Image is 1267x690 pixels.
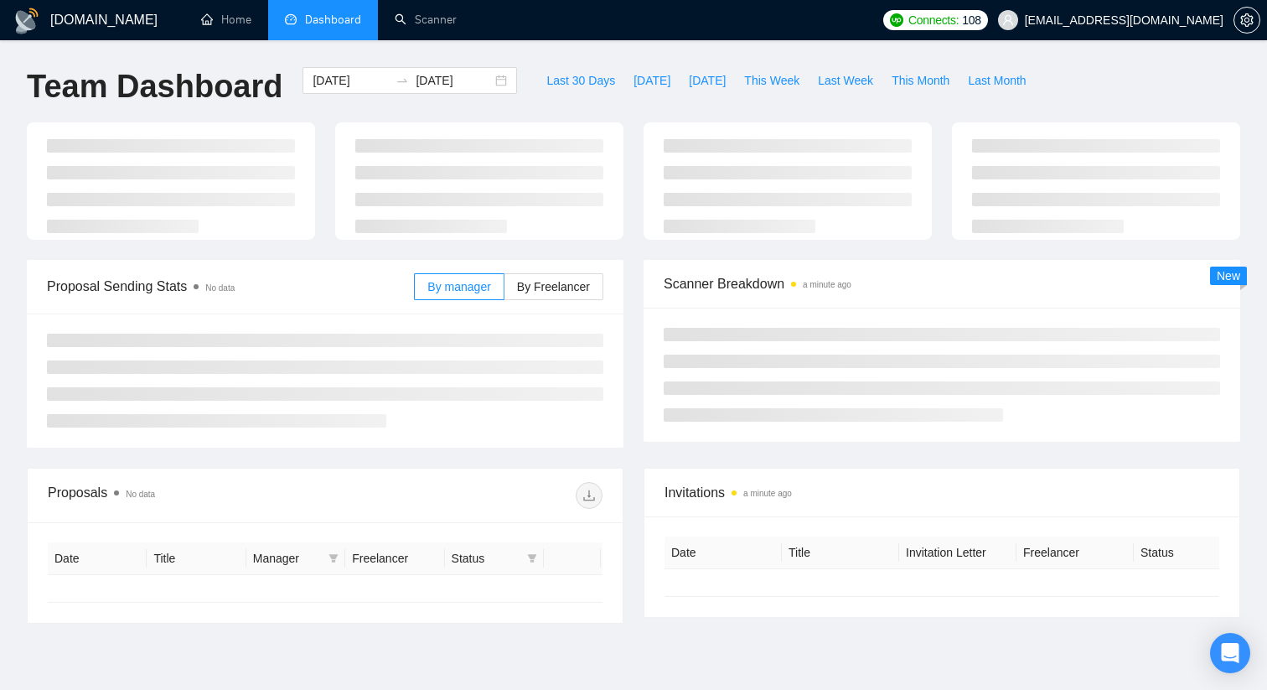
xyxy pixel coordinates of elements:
[427,280,490,293] span: By manager
[537,67,624,94] button: Last 30 Days
[285,13,297,25] span: dashboard
[809,67,882,94] button: Last Week
[201,13,251,27] a: homeHome
[735,67,809,94] button: This Week
[968,71,1026,90] span: Last Month
[1234,13,1259,27] span: setting
[782,537,899,569] th: Title
[27,67,282,106] h1: Team Dashboard
[1233,7,1260,34] button: setting
[396,74,409,87] span: to
[624,67,680,94] button: [DATE]
[205,283,235,293] span: No data
[743,489,792,498] time: a minute ago
[665,482,1219,503] span: Invitations
[48,542,147,575] th: Date
[1002,14,1014,26] span: user
[1016,537,1134,569] th: Freelancer
[899,537,1016,569] th: Invitation Letter
[416,71,492,90] input: End date
[452,549,520,568] span: Status
[744,71,799,90] span: This Week
[345,542,444,575] th: Freelancer
[1210,633,1250,673] div: Open Intercom Messenger
[1233,13,1260,27] a: setting
[396,74,409,87] span: swap-right
[253,549,322,568] span: Manager
[680,67,735,94] button: [DATE]
[1134,537,1251,569] th: Status
[892,71,949,90] span: This Month
[689,71,726,90] span: [DATE]
[962,11,980,29] span: 108
[126,490,155,499] span: No data
[664,273,1220,294] span: Scanner Breakdown
[13,8,40,34] img: logo
[527,553,537,563] span: filter
[246,542,345,575] th: Manager
[959,67,1035,94] button: Last Month
[890,13,903,27] img: upwork-logo.png
[1217,269,1240,283] span: New
[546,71,615,90] span: Last 30 Days
[313,71,389,90] input: Start date
[524,546,540,571] span: filter
[147,542,246,575] th: Title
[47,276,414,297] span: Proposal Sending Stats
[633,71,670,90] span: [DATE]
[305,13,361,27] span: Dashboard
[517,280,590,293] span: By Freelancer
[665,537,782,569] th: Date
[328,553,339,563] span: filter
[882,67,959,94] button: This Month
[48,482,325,509] div: Proposals
[325,546,342,571] span: filter
[818,71,873,90] span: Last Week
[395,13,457,27] a: searchScanner
[803,280,851,289] time: a minute ago
[908,11,959,29] span: Connects:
